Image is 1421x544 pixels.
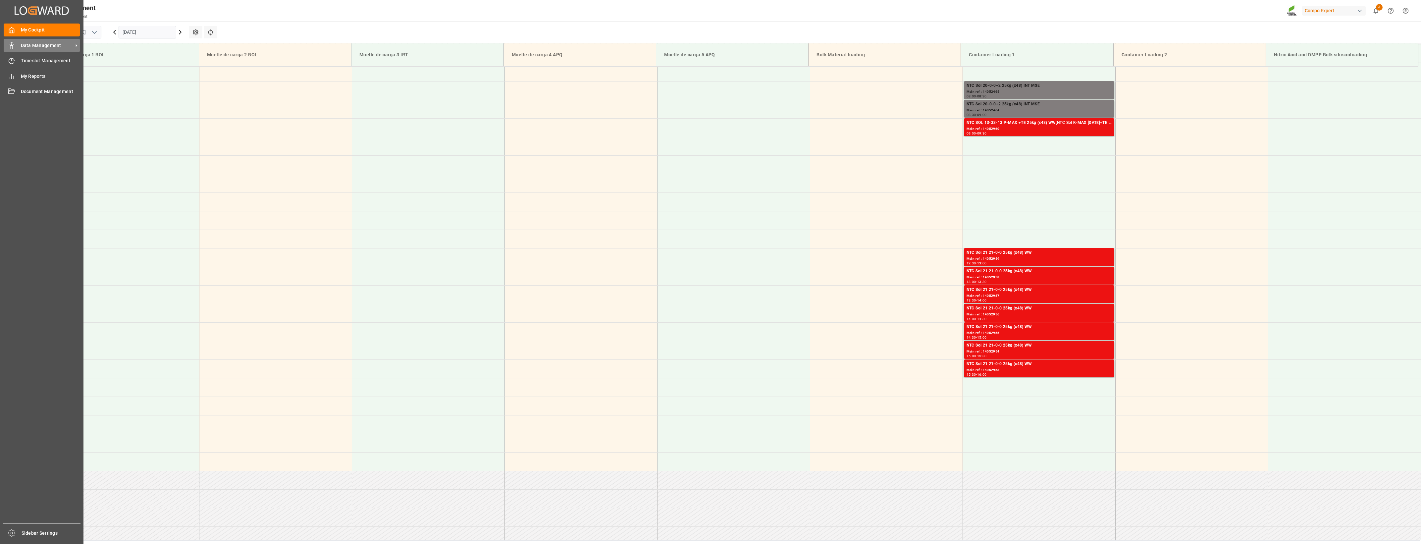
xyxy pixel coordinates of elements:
div: Main ref : 14052957 [967,293,1112,299]
div: 12:30 [967,262,976,265]
a: My Cockpit [4,24,80,36]
div: NTC Sol 20-0-0+2 25kg (x48) INT MSE [967,101,1112,108]
div: - [976,262,977,265]
div: NTC Sol 21 21-0-0 25kg (x48) WW [967,287,1112,293]
div: Main ref : 14052465 [967,89,1112,95]
div: Bulk Material loading [814,49,955,61]
div: Main ref : 14052954 [967,349,1112,354]
div: NTC SOL 13-33-13 P-MAX +TE 25kg (x48) WW;NTC Sol K-MAX [DATE]+TE 25kg (x48) WW [967,120,1112,126]
div: NTC Sol 21 21-0-0 25kg (x48) WW [967,249,1112,256]
div: Muelle de carga 5 APQ [661,49,803,61]
div: - [976,373,977,376]
div: Main ref : 14052955 [967,330,1112,336]
div: NTC Sol 21 21-0-0 25kg (x48) WW [967,324,1112,330]
div: Main ref : 14052959 [967,256,1112,262]
button: open menu [89,27,99,37]
div: 14:00 [967,317,976,320]
div: Container Loading 2 [1119,49,1260,61]
div: Nitric Acid and DMPP Bulk silosunloading [1271,49,1413,61]
div: Muelle de carga 2 BOL [204,49,346,61]
div: Muelle de carga 3 IRT [357,49,498,61]
div: - [976,95,977,98]
div: 09:00 [967,132,976,135]
div: NTC Sol 21 21-0-0 25kg (x48) WW [967,305,1112,312]
div: - [976,336,977,339]
span: Sidebar Settings [22,530,81,537]
div: 09:00 [977,113,987,116]
div: 15:30 [977,354,987,357]
div: - [976,317,977,320]
a: Document Management [4,85,80,98]
img: Screenshot%202023-09-29%20at%2010.02.21.png_1712312052.png [1287,5,1297,17]
span: Document Management [21,88,80,95]
div: 09:30 [977,132,987,135]
div: Main ref : 14052953 [967,367,1112,373]
div: NTC Sol 21 21-0-0 25kg (x48) WW [967,342,1112,349]
div: 13:30 [977,280,987,283]
button: Help Center [1383,3,1398,18]
button: show 3 new notifications [1368,3,1383,18]
div: NTC Sol 21 21-0-0 25kg (x48) WW [967,361,1112,367]
div: 15:30 [967,373,976,376]
div: Main ref : 14052956 [967,312,1112,317]
span: Data Management [21,42,73,49]
div: 14:30 [977,317,987,320]
span: 3 [1376,4,1383,11]
span: My Reports [21,73,80,80]
div: - [976,354,977,357]
div: - [976,113,977,116]
div: 13:00 [977,262,987,265]
div: Main ref : 14052464 [967,108,1112,113]
a: My Reports [4,70,80,82]
div: - [976,280,977,283]
div: Muelle de carga 1 BOL [52,49,193,61]
div: 15:00 [977,336,987,339]
div: Container Loading 1 [966,49,1108,61]
span: My Cockpit [21,27,80,33]
div: 08:00 [967,95,976,98]
div: NTC Sol 20-0-0+2 25kg (x48) INT MSE [967,82,1112,89]
div: 08:30 [977,95,987,98]
div: - [976,299,977,302]
button: Compo Expert [1302,4,1368,17]
div: 13:30 [967,299,976,302]
div: 13:00 [967,280,976,283]
span: Timeslot Management [21,57,80,64]
div: 08:30 [967,113,976,116]
div: NTC Sol 21 21-0-0 25kg (x48) WW [967,268,1112,275]
div: 14:30 [967,336,976,339]
a: Timeslot Management [4,54,80,67]
div: 16:00 [977,373,987,376]
div: Main ref : 14052958 [967,275,1112,280]
div: Main ref : 14052960 [967,126,1112,132]
div: Compo Expert [1302,6,1366,16]
div: 15:00 [967,354,976,357]
div: 14:00 [977,299,987,302]
div: - [976,132,977,135]
input: DD.MM.YYYY [119,26,176,38]
div: Muelle de carga 4 APQ [509,49,651,61]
